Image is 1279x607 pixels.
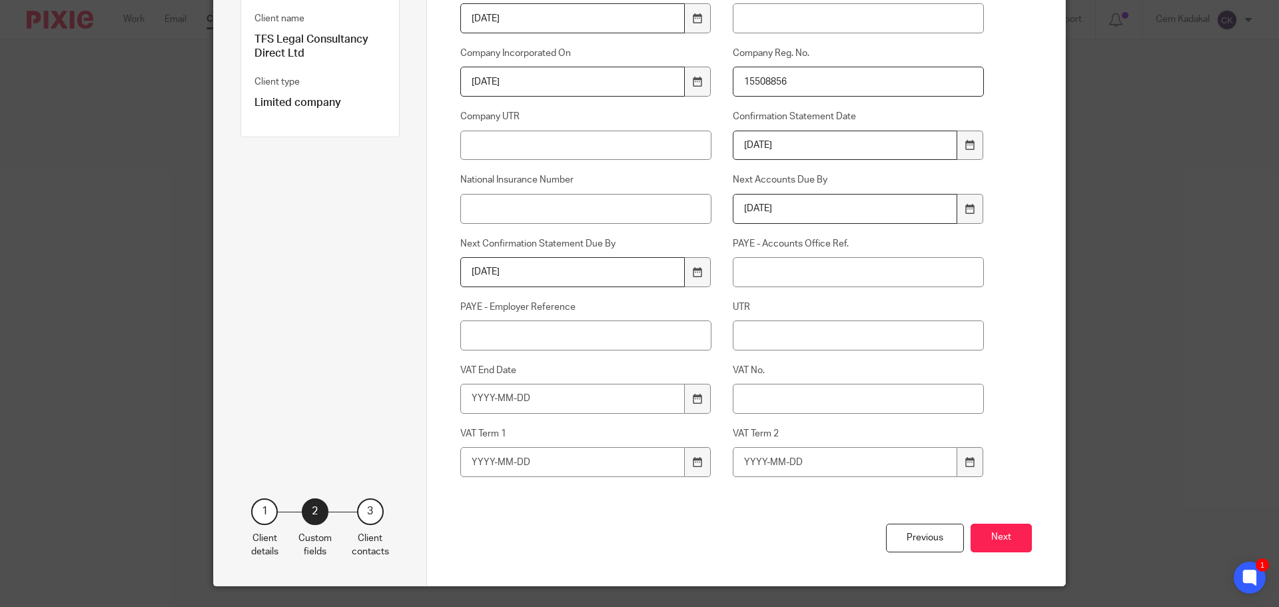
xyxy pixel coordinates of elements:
[460,173,712,187] label: National Insurance Number
[733,194,958,224] input: Use the arrow keys to pick a date
[733,47,985,60] label: Company Reg. No.
[298,532,332,559] p: Custom fields
[971,524,1032,552] button: Next
[886,524,964,552] div: Previous
[733,364,985,377] label: VAT No.
[733,131,958,161] input: Use the arrow keys to pick a date
[460,237,712,251] label: Next Confirmation Statement Due By
[251,532,278,559] p: Client details
[733,447,958,477] input: YYYY-MM-DD
[733,110,985,123] label: Confirmation Statement Date
[733,237,985,251] label: PAYE - Accounts Office Ref.
[251,498,278,525] div: 1
[460,257,685,287] input: Use the arrow keys to pick a date
[254,12,304,25] label: Client name
[460,301,712,314] label: PAYE - Employer Reference
[460,3,685,33] input: Use the arrow keys to pick a date
[460,427,712,440] label: VAT Term 1
[1256,558,1269,572] div: 1
[357,498,384,525] div: 3
[460,364,712,377] label: VAT End Date
[302,498,328,525] div: 2
[460,67,685,97] input: Use the arrow keys to pick a date
[460,384,685,414] input: YYYY-MM-DD
[733,173,985,187] label: Next Accounts Due By
[460,110,712,123] label: Company UTR
[733,301,985,314] label: UTR
[460,47,712,60] label: Company Incorporated On
[733,427,985,440] label: VAT Term 2
[254,33,386,61] p: TFS Legal Consultancy Direct Ltd
[254,96,386,110] p: Limited company
[460,447,685,477] input: YYYY-MM-DD
[254,75,300,89] label: Client type
[352,532,389,559] p: Client contacts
